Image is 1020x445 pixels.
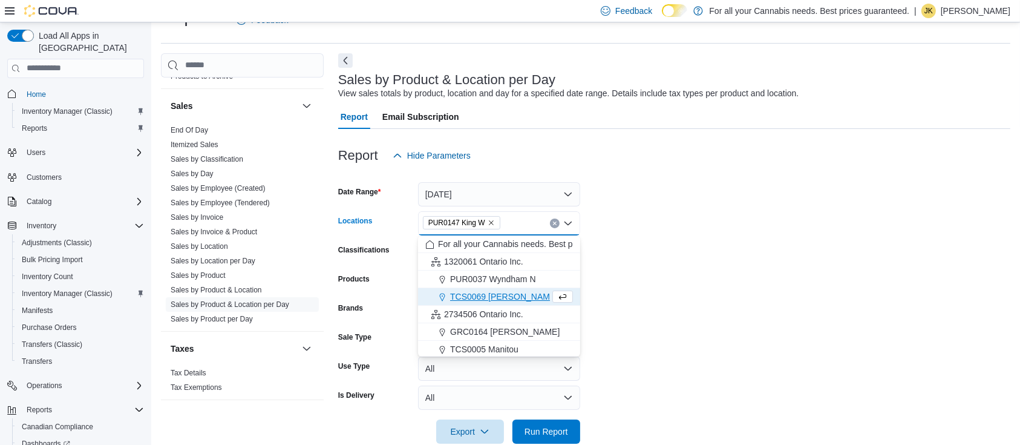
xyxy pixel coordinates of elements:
[444,308,523,320] span: 2734506 Ontario Inc.
[941,4,1010,18] p: [PERSON_NAME]
[418,288,580,306] button: TCS0069 [PERSON_NAME]
[171,126,208,134] a: End Of Day
[17,104,117,119] a: Inventory Manager (Classic)
[12,120,149,137] button: Reports
[22,323,77,332] span: Purchase Orders
[22,194,56,209] button: Catalog
[443,420,497,444] span: Export
[388,143,476,168] button: Hide Parameters
[12,268,149,285] button: Inventory Count
[171,256,255,266] span: Sales by Location per Day
[418,357,580,381] button: All
[338,53,353,68] button: Next
[22,422,93,432] span: Canadian Compliance
[2,144,149,161] button: Users
[171,314,253,324] span: Sales by Product per Day
[12,285,149,302] button: Inventory Manager (Classic)
[22,124,47,133] span: Reports
[22,87,144,102] span: Home
[171,72,233,81] a: Products to Archive
[12,418,149,435] button: Canadian Compliance
[34,30,144,54] span: Load All Apps in [GEOGRAPHIC_DATA]
[22,403,144,417] span: Reports
[24,5,79,17] img: Cova
[709,4,909,18] p: For all your Cannabis needs. Best prices guaranteed.
[17,269,144,284] span: Inventory Count
[17,269,78,284] a: Inventory Count
[27,221,56,231] span: Inventory
[17,354,144,369] span: Transfers
[17,121,144,136] span: Reports
[171,343,194,355] h3: Taxes
[550,219,560,228] button: Clear input
[171,140,218,149] a: Itemized Sales
[171,155,243,163] a: Sales by Classification
[171,213,223,222] a: Sales by Invoice
[22,403,57,417] button: Reports
[17,420,144,434] span: Canadian Compliance
[171,242,228,251] span: Sales by Location
[171,228,257,236] a: Sales by Invoice & Product
[22,170,67,185] a: Customers
[171,169,214,179] span: Sales by Day
[418,182,580,206] button: [DATE]
[2,217,149,234] button: Inventory
[2,401,149,418] button: Reports
[171,183,266,193] span: Sales by Employee (Created)
[22,170,144,185] span: Customers
[418,271,580,288] button: PUR0037 Wyndham N
[22,340,82,349] span: Transfers (Classic)
[423,216,500,229] span: PUR0147 King W
[22,87,51,102] a: Home
[27,381,62,391] span: Operations
[17,303,57,318] a: Manifests
[338,73,555,87] h3: Sales by Product & Location per Day
[12,234,149,251] button: Adjustments (Classic)
[338,332,371,342] label: Sale Type
[27,197,51,206] span: Catalog
[171,227,257,237] span: Sales by Invoice & Product
[563,219,573,228] button: Close list of options
[22,289,113,298] span: Inventory Manager (Classic)
[22,194,144,209] span: Catalog
[662,17,662,18] span: Dark Mode
[22,145,50,160] button: Users
[17,303,144,318] span: Manifests
[171,383,222,392] a: Tax Exemptions
[382,105,459,129] span: Email Subscription
[921,4,936,18] div: Jennifer Kinzie
[299,341,314,356] button: Taxes
[338,148,378,163] h3: Report
[450,326,560,338] span: GRC0164 [PERSON_NAME]
[27,405,52,415] span: Reports
[2,377,149,394] button: Operations
[438,238,638,250] span: For all your Cannabis needs. Best prices guaranteed.
[17,252,144,267] span: Bulk Pricing Import
[338,361,370,371] label: Use Type
[171,271,226,280] span: Sales by Product
[17,286,144,301] span: Inventory Manager (Classic)
[22,219,144,233] span: Inventory
[17,104,144,119] span: Inventory Manager (Classic)
[338,274,370,284] label: Products
[450,291,558,303] span: TCS0069 [PERSON_NAME]
[171,368,206,378] span: Tax Details
[171,213,223,222] span: Sales by Invoice
[418,341,580,358] button: TCS0005 Manitou
[171,170,214,178] a: Sales by Day
[338,216,373,226] label: Locations
[171,285,262,295] span: Sales by Product & Location
[171,300,289,309] a: Sales by Product & Location per Day
[924,4,933,18] span: JK
[2,193,149,210] button: Catalog
[27,90,46,99] span: Home
[22,107,113,116] span: Inventory Manager (Classic)
[17,252,88,267] a: Bulk Pricing Import
[512,420,580,444] button: Run Report
[436,420,504,444] button: Export
[444,255,523,268] span: 1320061 Ontario Inc.
[22,306,53,315] span: Manifests
[171,154,243,164] span: Sales by Classification
[17,337,87,352] a: Transfers (Classic)
[12,302,149,319] button: Manifests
